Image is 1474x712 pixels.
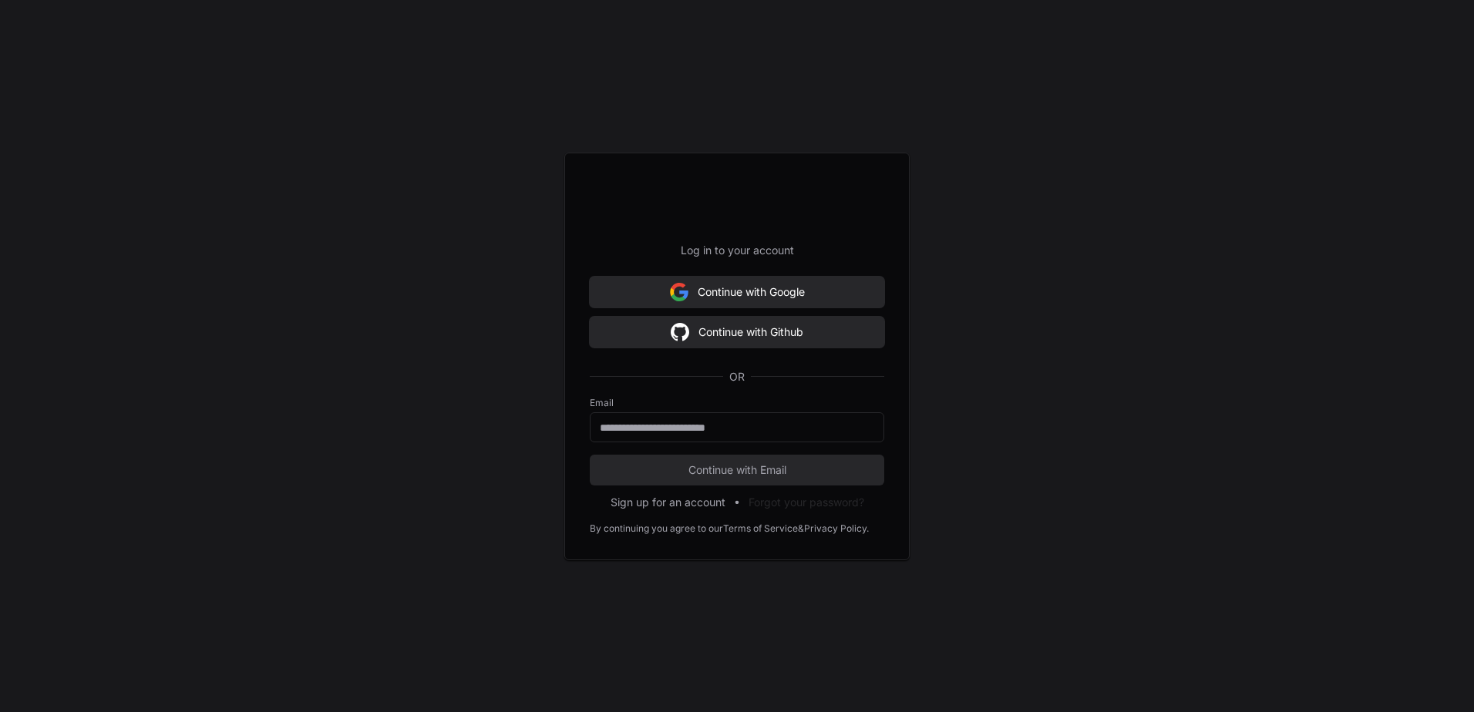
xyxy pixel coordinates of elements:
[671,317,689,348] img: Sign in with google
[723,522,798,535] a: Terms of Service
[590,243,884,258] p: Log in to your account
[590,522,723,535] div: By continuing you agree to our
[590,277,884,307] button: Continue with Google
[804,522,869,535] a: Privacy Policy.
[590,317,884,348] button: Continue with Github
[749,495,864,510] button: Forgot your password?
[798,522,804,535] div: &
[590,455,884,485] button: Continue with Email
[611,495,725,510] button: Sign up for an account
[723,369,751,385] span: OR
[590,462,884,478] span: Continue with Email
[670,277,688,307] img: Sign in with google
[590,397,884,409] label: Email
